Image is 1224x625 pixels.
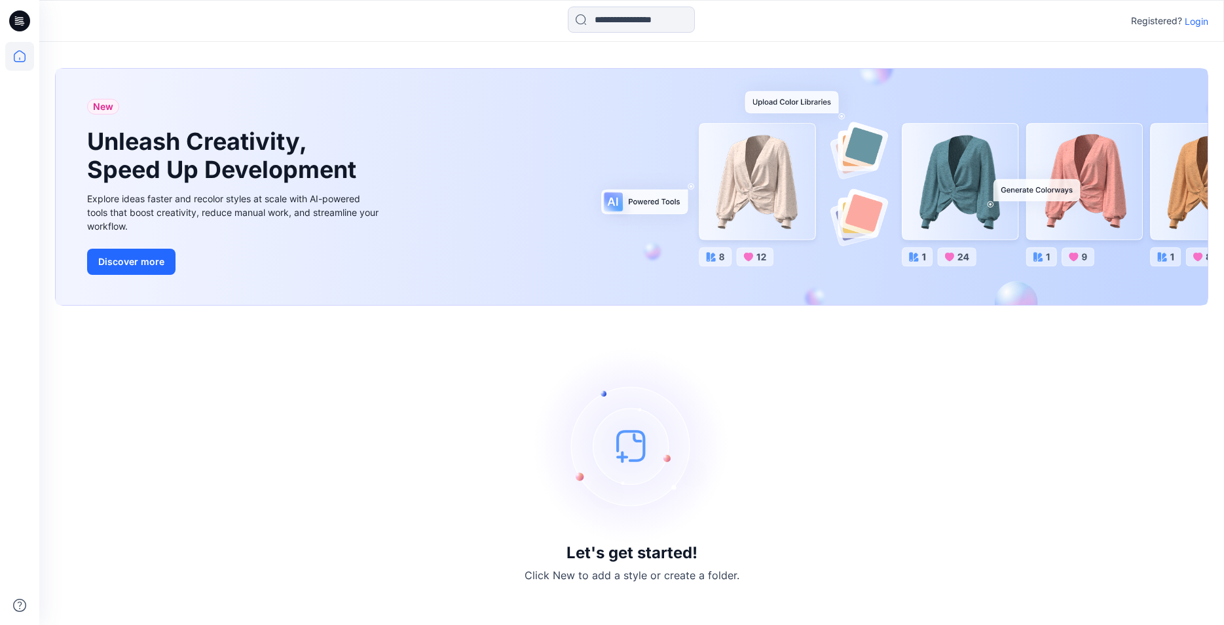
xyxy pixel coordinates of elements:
[1131,13,1182,29] p: Registered?
[87,249,382,275] a: Discover more
[1185,14,1208,28] p: Login
[566,544,697,562] h3: Let's get started!
[87,192,382,233] div: Explore ideas faster and recolor styles at scale with AI-powered tools that boost creativity, red...
[525,567,739,583] p: Click New to add a style or create a folder.
[87,128,362,184] h1: Unleash Creativity, Speed Up Development
[534,348,730,544] img: empty-state-image.svg
[93,99,113,115] span: New
[87,249,176,275] button: Discover more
